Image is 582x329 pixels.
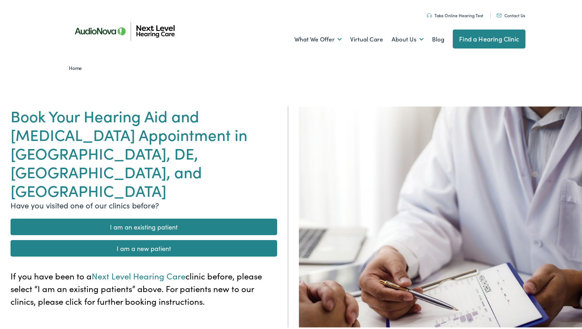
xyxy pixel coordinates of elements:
[92,269,185,280] span: Next Level Hearing Care
[11,217,277,234] a: I am an existing patient
[11,268,277,306] p: If you have been to a clinic before, please select “I am an existing patients” above. For patient...
[453,28,525,47] a: Find a Hearing Clinic
[427,12,432,16] img: An icon symbolizing headphones, colored in teal, suggests audio-related services or features.
[11,105,277,198] h1: Book Your Hearing Aid and [MEDICAL_DATA] Appointment in [GEOGRAPHIC_DATA], DE, [GEOGRAPHIC_DATA],...
[432,25,444,51] a: Blog
[294,25,342,51] a: What We Offer
[69,63,85,70] a: Home
[427,11,483,17] a: Take Online Hearing Test
[11,198,277,209] p: Have you visited one of our clinics before?
[350,25,383,51] a: Virtual Care
[11,239,277,255] a: I am a new patient
[497,11,525,17] a: Contact Us
[497,12,502,16] img: An icon representing mail communication is presented in a unique teal color.
[392,25,424,51] a: About Us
